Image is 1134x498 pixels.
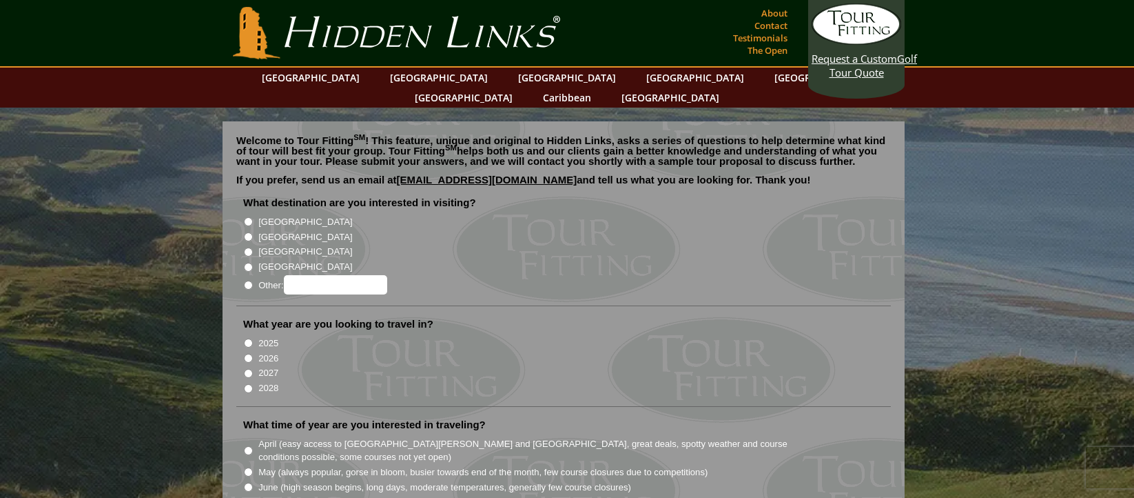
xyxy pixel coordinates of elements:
[511,68,623,88] a: [GEOGRAPHIC_DATA]
[258,337,278,350] label: 2025
[255,68,367,88] a: [GEOGRAPHIC_DATA]
[258,260,352,274] label: [GEOGRAPHIC_DATA]
[258,466,708,479] label: May (always popular, gorse in bloom, busier towards end of the month, few course closures due to ...
[258,275,386,295] label: Other:
[258,366,278,380] label: 2027
[243,418,486,432] label: What time of year are you interested in traveling?
[284,275,387,295] input: Other:
[408,88,519,108] a: [GEOGRAPHIC_DATA]
[353,133,365,141] sup: SM
[258,352,278,366] label: 2026
[615,88,726,108] a: [GEOGRAPHIC_DATA]
[445,143,457,152] sup: SM
[812,52,897,66] span: Request a Custom
[258,230,352,244] label: [GEOGRAPHIC_DATA]
[243,317,433,331] label: What year are you looking to travel in?
[258,481,631,495] label: June (high season begins, long days, moderate temperatures, generally few course closures)
[258,245,352,259] label: [GEOGRAPHIC_DATA]
[258,437,812,464] label: April (easy access to [GEOGRAPHIC_DATA][PERSON_NAME] and [GEOGRAPHIC_DATA], great deals, spotty w...
[758,3,791,23] a: About
[730,28,791,48] a: Testimonials
[383,68,495,88] a: [GEOGRAPHIC_DATA]
[236,175,891,195] p: If you prefer, send us an email at and tell us what you are looking for. Thank you!
[243,196,476,210] label: What destination are you interested in visiting?
[397,174,577,186] a: [EMAIL_ADDRESS][DOMAIN_NAME]
[236,135,891,166] p: Welcome to Tour Fitting ! This feature, unique and original to Hidden Links, asks a series of que...
[536,88,598,108] a: Caribbean
[744,41,791,60] a: The Open
[258,381,278,395] label: 2028
[639,68,751,88] a: [GEOGRAPHIC_DATA]
[812,3,901,79] a: Request a CustomGolf Tour Quote
[258,215,352,229] label: [GEOGRAPHIC_DATA]
[751,16,791,35] a: Contact
[767,68,879,88] a: [GEOGRAPHIC_DATA]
